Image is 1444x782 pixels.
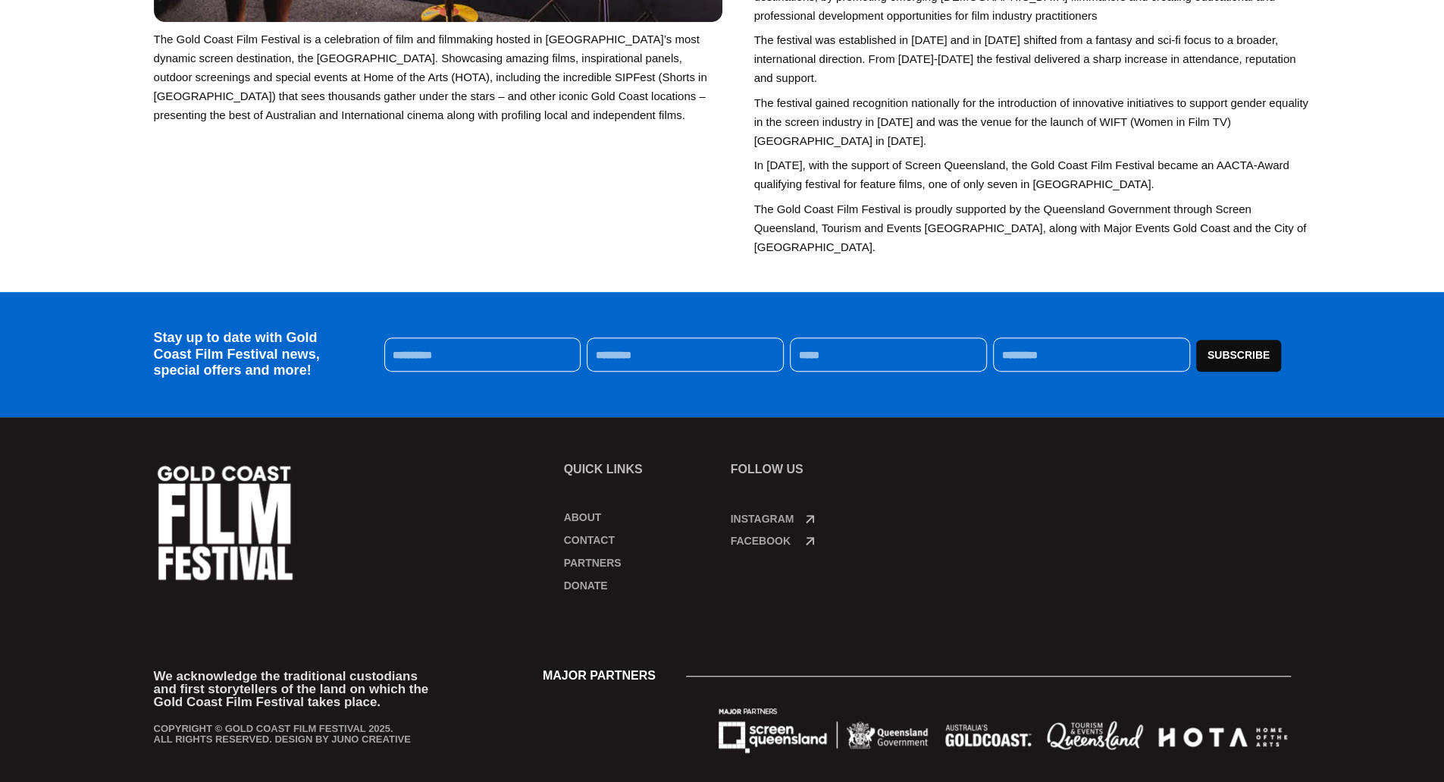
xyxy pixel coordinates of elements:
form: Subscription Form [384,338,1393,380]
p: FOLLOW US [731,463,882,476]
a: Facebook [731,535,791,547]
p: We acknowledge the traditional custodians and first storytellers of the land on which the Gold Co... [154,670,490,708]
button: Subscribe [1196,340,1281,372]
p: The Gold Coast Film Festival is proudly supported by the Queensland Government through Screen Que... [754,199,1311,256]
span: howcasing amazing films, inspirational panels, outdoor screenings and special events at Home of t... [154,52,707,121]
nav: Menu [564,510,716,593]
p: The festival was established in [DATE] and in [DATE] shifted from a fantasy and sci-fi focus to a... [754,30,1311,87]
a: Partners [564,555,716,570]
a: Instagram [806,515,814,523]
h4: Stay up to date with Gold Coast Film Festival news, special offers and more! [154,330,347,379]
span: MAJOR PARTNERS [543,670,656,682]
a: Instagram [731,513,794,525]
a: About [564,510,716,525]
a: Facebook [806,537,814,545]
p: The Gold Coast Film Festival is a celebration of film and filmmaking hosted in [GEOGRAPHIC_DATA]’... [154,30,722,124]
p: COPYRIGHT © GOLD COAST FILM FESTIVAL 2025. ALL RIGHTS RESERVED. DESIGN BY JUNO CREATIVE [154,724,412,746]
span: Subscribe [1208,350,1270,360]
p: The festival gained recognition nationally for the introduction of innovative initiatives to supp... [754,93,1311,150]
p: In [DATE], with the support of Screen Queensland, the Gold Coast Film Festival became an AACTA-Aw... [754,155,1311,193]
a: Contact [564,532,716,548]
p: Quick links [564,463,716,476]
a: Donate [564,578,716,593]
